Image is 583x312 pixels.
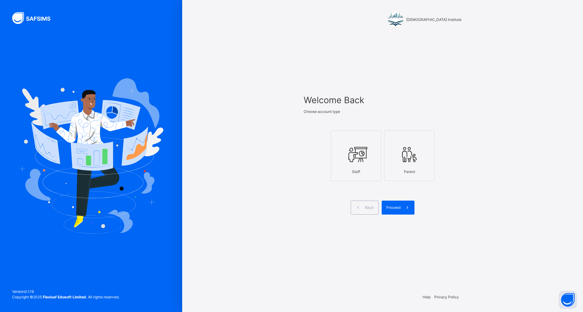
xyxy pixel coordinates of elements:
[334,166,378,178] div: Staff
[12,12,58,24] img: SAFSIMS Logo
[12,289,119,294] span: Version 0.1.19
[19,78,163,234] img: Hero Image
[365,205,374,210] span: Back
[559,291,577,309] button: Open asap
[434,295,459,299] a: Privacy Policy
[43,295,87,299] strong: Flexisaf Edusoft Limited.
[304,93,462,107] span: Welcome Back
[12,295,119,299] span: Copyright © 2025 All rights reserved.
[423,295,431,299] a: Help
[386,205,401,210] span: Proceed
[304,109,340,114] span: Choose account type
[387,166,431,178] div: Parent
[406,17,462,22] span: [DEMOGRAPHIC_DATA] Institute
